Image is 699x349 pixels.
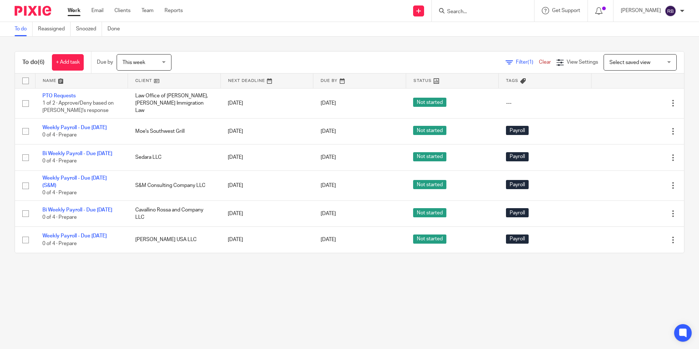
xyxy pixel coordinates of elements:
[128,88,221,118] td: Law Office of [PERSON_NAME], [PERSON_NAME] Immigration Law
[42,125,107,130] a: Weekly Payroll - Due [DATE]
[621,7,661,14] p: [PERSON_NAME]
[107,22,125,36] a: Done
[128,118,221,144] td: Moe's Southwest Grill
[413,234,446,244] span: Not started
[128,170,221,200] td: S&M Consulting Company LLC
[413,126,446,135] span: Not started
[220,201,313,227] td: [DATE]
[22,59,45,66] h1: To do
[609,60,650,65] span: Select saved view
[321,237,336,243] span: [DATE]
[321,183,336,188] span: [DATE]
[220,170,313,200] td: [DATE]
[52,54,84,71] a: + Add task
[91,7,103,14] a: Email
[220,118,313,144] td: [DATE]
[42,132,77,138] span: 0 of 4 · Prepare
[68,7,80,14] a: Work
[528,60,533,65] span: (1)
[15,22,33,36] a: To do
[165,7,183,14] a: Reports
[114,7,131,14] a: Clients
[38,22,71,36] a: Reassigned
[506,234,529,244] span: Payroll
[220,145,313,170] td: [DATE]
[516,60,539,65] span: Filter
[539,60,551,65] a: Clear
[42,191,77,196] span: 0 of 4 · Prepare
[506,126,529,135] span: Payroll
[321,101,336,106] span: [DATE]
[567,60,598,65] span: View Settings
[76,22,102,36] a: Snoozed
[128,227,221,253] td: [PERSON_NAME] USA LLC
[413,180,446,189] span: Not started
[506,100,584,107] div: ---
[42,151,112,156] a: Bi Weekly Payroll - Due [DATE]
[141,7,154,14] a: Team
[42,215,77,220] span: 0 of 4 · Prepare
[128,201,221,227] td: Cavallino Rossa and Company LLC
[42,241,77,246] span: 0 of 4 · Prepare
[97,59,113,66] p: Due by
[665,5,676,17] img: svg%3E
[42,207,112,213] a: Bi Weekly Payroll - Due [DATE]
[413,98,446,107] span: Not started
[446,9,512,15] input: Search
[220,88,313,118] td: [DATE]
[321,211,336,216] span: [DATE]
[122,60,145,65] span: This week
[15,6,51,16] img: Pixie
[413,152,446,161] span: Not started
[128,145,221,170] td: Sedara LLC
[413,208,446,217] span: Not started
[42,159,77,164] span: 0 of 4 · Prepare
[42,93,76,98] a: PTO Requests
[552,8,580,13] span: Get Support
[506,152,529,161] span: Payroll
[506,208,529,217] span: Payroll
[42,233,107,239] a: Weekly Payroll - Due [DATE]
[220,227,313,253] td: [DATE]
[321,155,336,160] span: [DATE]
[506,79,518,83] span: Tags
[321,129,336,134] span: [DATE]
[38,59,45,65] span: (6)
[42,101,114,113] span: 1 of 2 · Approve/Deny based on [PERSON_NAME]'s response
[42,176,107,188] a: Weekly Payroll - Due [DATE] (S&M)
[506,180,529,189] span: Payroll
